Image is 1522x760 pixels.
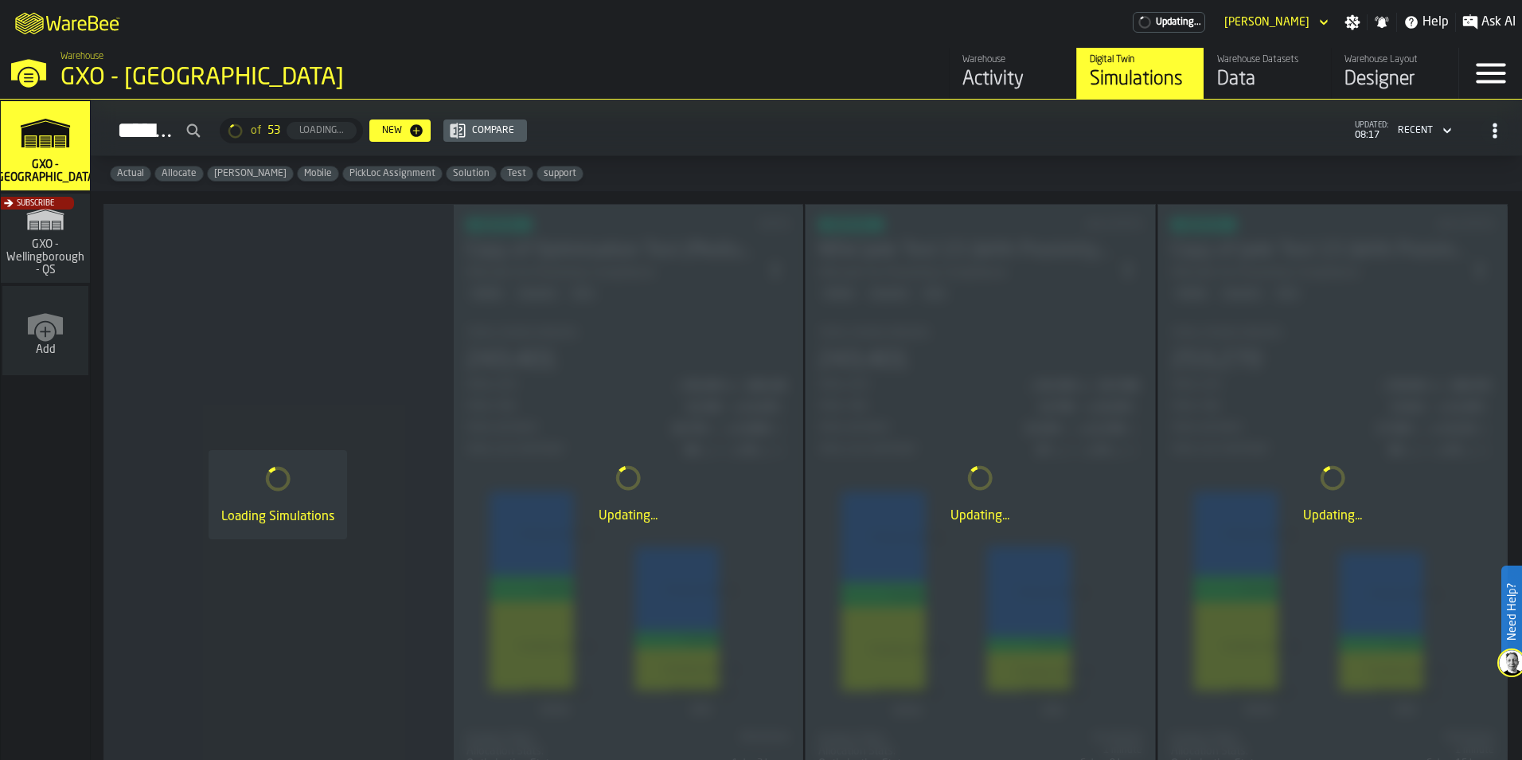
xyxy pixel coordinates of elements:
a: link-to-/wh/i/a3c616c1-32a4-47e6-8ca0-af4465b04030/simulations [1076,48,1204,99]
a: link-to-/wh/i/21001162-09ea-4ef7-b6e2-1cbc559c2fb7/simulations [1,194,90,286]
div: Designer [1344,67,1446,92]
span: 53 [267,124,280,137]
button: button-New [369,119,431,142]
span: of [251,124,261,137]
a: link-to-/wh/i/a3c616c1-32a4-47e6-8ca0-af4465b04030/designer [1331,48,1458,99]
span: Help [1422,13,1449,32]
div: Compare [466,125,521,136]
div: Loading... [293,125,350,136]
a: link-to-/wh/i/a3c616c1-32a4-47e6-8ca0-af4465b04030/feed/ [949,48,1076,99]
a: link-to-/wh/i/a3c616c1-32a4-47e6-8ca0-af4465b04030/simulations [1,101,90,194]
div: DropdownMenuValue-4 [1391,121,1455,140]
span: Solution [447,168,496,179]
span: Ask AI [1481,13,1516,32]
div: Warehouse [962,54,1063,65]
div: Data [1217,67,1318,92]
div: DropdownMenuValue-Jade Webb [1218,13,1332,32]
label: button-toggle-Notifications [1368,14,1396,30]
div: Menu Subscription [1133,12,1205,33]
span: updated: [1355,121,1388,130]
span: Subscribe [17,199,54,208]
div: DropdownMenuValue-Jade Webb [1224,16,1309,29]
div: Updating... [466,507,790,526]
span: Test [501,168,533,179]
label: button-toggle-Settings [1338,14,1367,30]
div: ButtonLoadMore-Loading...-Prev-First-Last [213,118,369,143]
div: Activity [962,67,1063,92]
a: link-to-/wh/i/a3c616c1-32a4-47e6-8ca0-af4465b04030/settings/billing [1133,12,1205,33]
h2: button-Simulations [91,100,1522,156]
div: Digital Twin [1090,54,1191,65]
span: PickLoc Assignment [343,168,442,179]
button: button-Loading... [287,122,357,139]
div: Updating... [818,507,1142,526]
span: 08:17 [1355,130,1388,141]
span: Updating... [1156,17,1201,28]
span: Warehouse [60,51,103,62]
label: button-toggle-Menu [1459,48,1522,99]
span: Allocate [155,168,203,179]
div: Warehouse Datasets [1217,54,1318,65]
span: support [537,168,583,179]
a: link-to-/wh/new [2,286,88,378]
span: Add [36,343,56,356]
span: Mobile [298,168,338,179]
div: New [376,125,408,136]
div: Warehouse Layout [1344,54,1446,65]
div: GXO - [GEOGRAPHIC_DATA] [60,64,490,92]
label: Need Help? [1503,567,1520,656]
label: button-toggle-Help [1397,13,1455,32]
span: Jade [208,168,293,179]
a: link-to-/wh/i/a3c616c1-32a4-47e6-8ca0-af4465b04030/data [1204,48,1331,99]
label: button-toggle-Ask AI [1456,13,1522,32]
div: Simulations [1090,67,1191,92]
button: button-Compare [443,119,527,142]
div: DropdownMenuValue-4 [1398,125,1433,136]
div: Loading Simulations [221,507,334,527]
div: Updating... [1171,507,1495,526]
span: Actual [111,168,150,179]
